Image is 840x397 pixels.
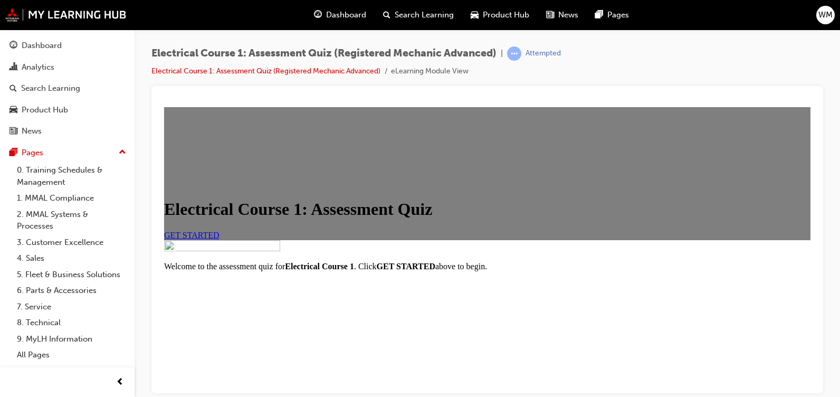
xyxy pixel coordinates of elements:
div: Pages [22,147,43,159]
span: news-icon [9,127,17,136]
strong: Electrical Course 1 [125,159,194,168]
span: Electrical Course 1: Assessment Quiz (Registered Mechanic Advanced) [151,48,497,60]
a: Analytics [4,58,130,77]
span: Product Hub [483,9,529,21]
p: Welcome to the assessment quiz for . Click above to begin. [4,159,651,168]
a: news-iconNews [538,4,587,26]
a: 4. Sales [13,250,130,267]
a: 6. Parts & Accessories [13,282,130,299]
span: search-icon [9,84,17,93]
div: Search Learning [21,82,80,94]
a: 5. Fleet & Business Solutions [13,267,130,283]
a: 2. MMAL Systems & Processes [13,206,130,234]
span: guage-icon [314,8,322,22]
main: Course overview [4,4,651,168]
a: 8. Technical [13,315,130,331]
a: pages-iconPages [587,4,637,26]
a: Search Learning [4,79,130,98]
h1: Electrical Course 1: Assessment Quiz [4,97,651,116]
a: 3. Customer Excellence [13,234,130,251]
span: up-icon [119,146,126,159]
span: pages-icon [595,8,603,22]
span: | [501,48,503,60]
span: learningRecordVerb_ATTEMPT-icon [507,46,521,61]
a: 9. MyLH Information [13,331,130,347]
div: News [22,125,42,137]
span: Search Learning [395,9,454,21]
span: search-icon [383,8,390,22]
button: WM [816,6,835,24]
a: GET STARTED [4,128,60,137]
a: 7. Service [13,299,130,315]
a: Dashboard [4,36,130,55]
a: car-iconProduct Hub [462,4,538,26]
span: chart-icon [9,63,17,72]
div: Analytics [22,61,54,73]
strong: GET STARTED [217,159,275,168]
div: Attempted [526,49,561,59]
button: Pages [4,143,130,163]
a: 0. Training Schedules & Management [13,162,130,190]
span: guage-icon [9,41,17,51]
span: prev-icon [116,376,124,389]
a: Product Hub [4,100,130,120]
a: News [4,121,130,141]
a: search-iconSearch Learning [375,4,462,26]
a: guage-iconDashboard [306,4,375,26]
div: Product Hub [22,104,68,116]
span: car-icon [9,106,17,115]
a: Electrical Course 1: Assessment Quiz (Registered Mechanic Advanced) [151,67,380,75]
span: car-icon [471,8,479,22]
span: news-icon [546,8,554,22]
span: WM [818,9,833,21]
div: Dashboard [22,40,62,52]
span: pages-icon [9,148,17,158]
img: mmal [5,8,127,22]
li: eLearning Module View [391,65,469,78]
span: News [558,9,578,21]
a: All Pages [13,347,130,363]
a: 1. MMAL Compliance [13,190,130,206]
span: Pages [607,9,629,21]
span: Dashboard [326,9,366,21]
button: DashboardAnalyticsSearch LearningProduct HubNews [4,34,130,143]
